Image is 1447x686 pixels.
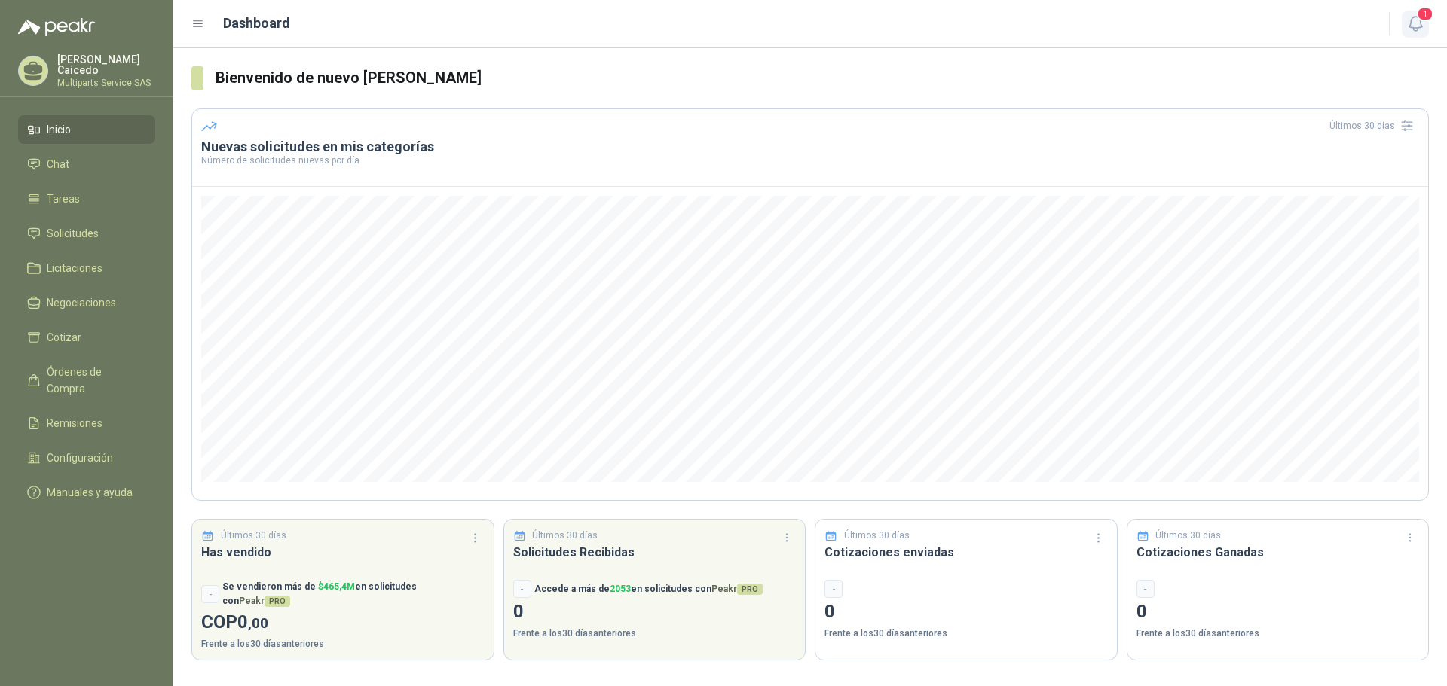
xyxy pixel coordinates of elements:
div: - [513,580,531,598]
span: Licitaciones [47,260,102,276]
p: Accede a más de en solicitudes con [534,582,763,596]
h3: Cotizaciones Ganadas [1136,543,1420,562]
span: ,00 [248,614,268,632]
span: PRO [265,596,290,607]
p: Últimos 30 días [844,529,910,543]
span: Órdenes de Compra [47,364,141,397]
div: Últimos 30 días [1329,114,1419,138]
span: Manuales y ayuda [47,484,133,501]
span: $ 465,4M [318,581,355,592]
span: Inicio [47,121,71,138]
h1: Dashboard [223,13,290,34]
h3: Bienvenido de nuevo [PERSON_NAME] [216,66,1429,90]
a: Negociaciones [18,288,155,317]
a: Inicio [18,115,155,144]
span: 2053 [610,584,631,594]
p: 0 [824,598,1108,627]
p: Últimos 30 días [221,529,286,543]
p: COP [201,608,485,637]
p: Frente a los 30 días anteriores [824,627,1108,641]
p: [PERSON_NAME] Caicedo [57,54,155,75]
a: Chat [18,150,155,178]
p: Últimos 30 días [1155,529,1221,543]
a: Manuales y ayuda [18,478,155,507]
span: Peakr [239,596,290,606]
p: 0 [513,598,797,627]
img: Logo peakr [18,18,95,36]
a: Órdenes de Compra [18,358,155,403]
span: Tareas [47,191,80,207]
div: - [201,585,219,603]
p: Frente a los 30 días anteriores [201,637,485,651]
h3: Solicitudes Recibidas [513,543,797,562]
h3: Has vendido [201,543,485,562]
p: Frente a los 30 días anteriores [1136,627,1420,641]
p: Frente a los 30 días anteriores [513,627,797,641]
a: Licitaciones [18,254,155,282]
p: Últimos 30 días [532,529,598,543]
a: Solicitudes [18,219,155,248]
span: Solicitudes [47,225,99,242]
span: Chat [47,156,69,172]
button: 1 [1402,11,1429,38]
span: Negociaciones [47,294,116,311]
span: Configuración [47,450,113,466]
span: Cotizar [47,329,81,346]
span: Peakr [711,584,763,594]
h3: Nuevas solicitudes en mis categorías [201,138,1419,156]
a: Configuración [18,444,155,472]
span: 0 [237,611,268,633]
div: - [1136,580,1155,598]
p: 0 [1136,598,1420,627]
a: Tareas [18,184,155,213]
p: Multiparts Service SAS [57,78,155,87]
div: - [824,580,843,598]
span: PRO [737,584,763,595]
span: Remisiones [47,415,102,431]
h3: Cotizaciones enviadas [824,543,1108,562]
p: Se vendieron más de en solicitudes con [222,580,485,608]
span: 1 [1417,7,1433,21]
p: Número de solicitudes nuevas por día [201,156,1419,165]
a: Remisiones [18,409,155,438]
a: Cotizar [18,323,155,352]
